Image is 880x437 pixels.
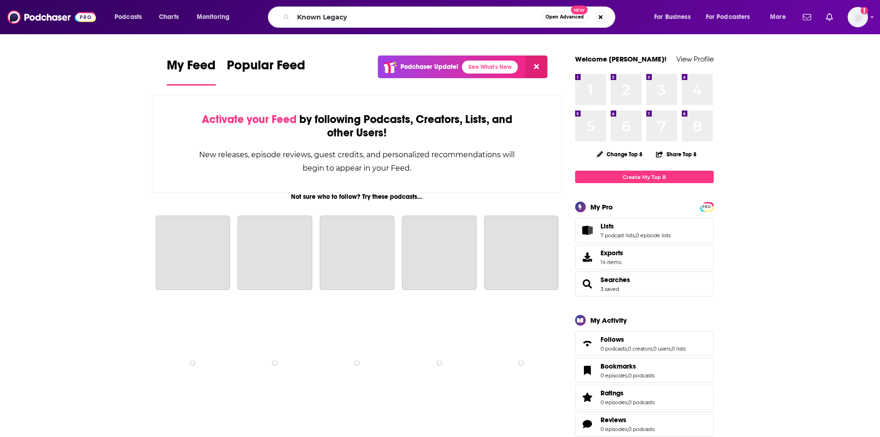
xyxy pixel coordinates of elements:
[601,259,623,265] span: 14 items
[770,11,786,24] span: More
[848,7,868,27] img: User Profile
[578,277,597,290] a: Searches
[277,6,624,28] div: Search podcasts, credits, & more...
[153,10,184,25] a: Charts
[671,345,672,352] span: ,
[861,7,868,14] svg: Add a profile image
[652,345,653,352] span: ,
[197,11,230,24] span: Monitoring
[655,145,697,163] button: Share Top 8
[575,245,714,270] a: Exports
[627,372,628,379] span: ,
[822,9,837,25] a: Show notifications dropdown
[227,57,305,79] span: Popular Feed
[167,57,216,79] span: My Feed
[601,249,623,257] span: Exports
[578,418,597,431] a: Reviews
[700,10,764,25] button: open menu
[575,358,714,383] span: Bookmarks
[575,331,714,356] span: Follows
[156,215,231,290] a: The Joe Rogan Experience
[320,215,394,290] a: Planet Money
[591,148,649,160] button: Change Top 8
[601,222,671,230] a: Lists
[575,271,714,296] span: Searches
[601,416,655,424] a: Reviews
[578,224,597,237] a: Lists
[648,10,702,25] button: open menu
[627,345,628,352] span: ,
[575,171,714,183] a: Create My Top 8
[654,11,691,24] span: For Business
[627,426,628,432] span: ,
[575,412,714,437] span: Reviews
[701,203,712,210] a: PRO
[190,10,242,25] button: open menu
[601,426,627,432] a: 0 episodes
[676,55,714,63] a: View Profile
[601,345,627,352] a: 0 podcasts
[601,276,630,284] a: Searches
[199,148,516,175] div: New releases, episode reviews, guest credits, and personalized recommendations will begin to appe...
[601,222,614,230] span: Lists
[601,389,655,397] a: Ratings
[601,335,686,344] a: Follows
[7,8,96,26] img: Podchaser - Follow, Share and Rate Podcasts
[152,193,563,201] div: Not sure who to follow? Try these podcasts...
[575,385,714,410] span: Ratings
[115,11,142,24] span: Podcasts
[108,10,154,25] button: open menu
[628,399,655,406] a: 0 podcasts
[601,362,636,370] span: Bookmarks
[401,63,458,71] p: Podchaser Update!
[293,10,541,25] input: Search podcasts, credits, & more...
[601,335,624,344] span: Follows
[227,57,305,86] a: Popular Feed
[402,215,477,290] a: The Daily
[601,389,624,397] span: Ratings
[590,203,613,211] div: My Pro
[575,218,714,243] span: Lists
[628,426,655,432] a: 0 podcasts
[578,251,597,264] span: Exports
[799,9,815,25] a: Show notifications dropdown
[578,337,597,350] a: Follows
[601,416,626,424] span: Reviews
[635,232,636,239] span: ,
[541,12,588,23] button: Open AdvancedNew
[462,61,518,74] a: See What's New
[706,11,750,24] span: For Podcasters
[628,345,652,352] a: 0 creators
[601,372,627,379] a: 0 episodes
[484,215,559,290] a: My Favorite Murder with Karen Kilgariff and Georgia Hardstark
[653,345,671,352] a: 0 users
[628,372,655,379] a: 0 podcasts
[199,113,516,140] div: by following Podcasts, Creators, Lists, and other Users!
[202,112,297,126] span: Activate your Feed
[672,345,686,352] a: 0 lists
[578,364,597,377] a: Bookmarks
[848,7,868,27] span: Logged in as luilaking
[575,55,667,63] a: Welcome [PERSON_NAME]!
[627,399,628,406] span: ,
[601,286,619,292] a: 3 saved
[546,15,584,19] span: Open Advanced
[848,7,868,27] button: Show profile menu
[601,232,635,239] a: 7 podcast lists
[636,232,671,239] a: 0 episode lists
[571,6,588,14] span: New
[764,10,797,25] button: open menu
[601,399,627,406] a: 0 episodes
[167,57,216,86] a: My Feed
[237,215,312,290] a: This American Life
[578,391,597,404] a: Ratings
[601,362,655,370] a: Bookmarks
[159,11,179,24] span: Charts
[590,316,627,325] div: My Activity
